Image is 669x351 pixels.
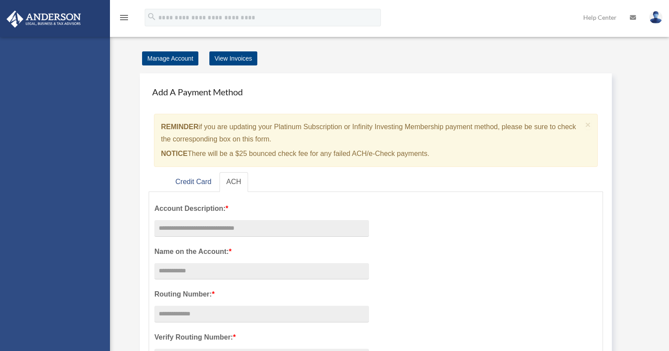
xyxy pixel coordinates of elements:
[161,150,187,157] strong: NOTICE
[147,12,157,22] i: search
[154,114,598,167] div: if you are updating your Platinum Subscription or Infinity Investing Membership payment method, p...
[161,123,198,130] strong: REMINDER
[154,288,369,300] label: Routing Number:
[119,12,129,23] i: menu
[154,203,369,215] label: Account Description:
[154,246,369,258] label: Name on the Account:
[119,15,129,23] a: menu
[4,11,84,28] img: Anderson Advisors Platinum Portal
[649,11,662,24] img: User Pic
[219,172,249,192] a: ACH
[161,148,582,160] p: There will be a $25 bounced check fee for any failed ACH/e-Check payments.
[585,120,591,129] button: Close
[585,119,591,130] span: ×
[168,172,219,192] a: Credit Card
[149,82,603,101] h4: Add A Payment Method
[154,331,369,344] label: Verify Routing Number:
[209,51,257,65] a: View Invoices
[142,51,198,65] a: Manage Account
